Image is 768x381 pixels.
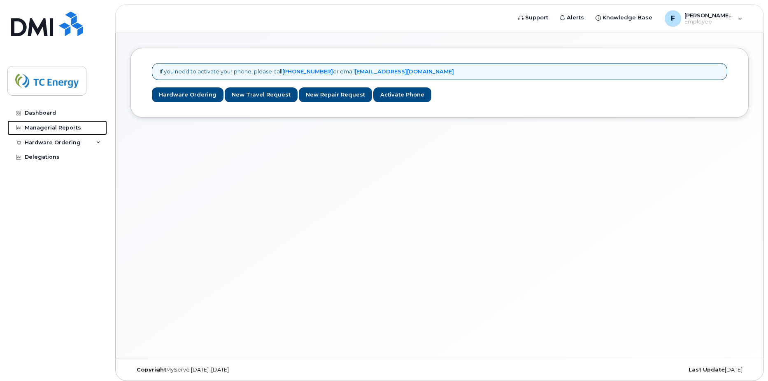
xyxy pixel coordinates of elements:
a: [EMAIL_ADDRESS][DOMAIN_NAME] [355,68,454,75]
strong: Last Update [689,367,725,373]
a: [PHONE_NUMBER] [282,68,333,75]
a: New Repair Request [299,87,372,103]
a: Hardware Ordering [152,87,223,103]
p: If you need to activate your phone, please call or email [160,68,454,75]
div: MyServe [DATE]–[DATE] [130,367,337,373]
a: New Travel Request [225,87,298,103]
a: Activate Phone [373,87,431,103]
div: [DATE] [542,367,749,373]
strong: Copyright [137,367,166,373]
iframe: Messenger Launcher [732,345,762,375]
